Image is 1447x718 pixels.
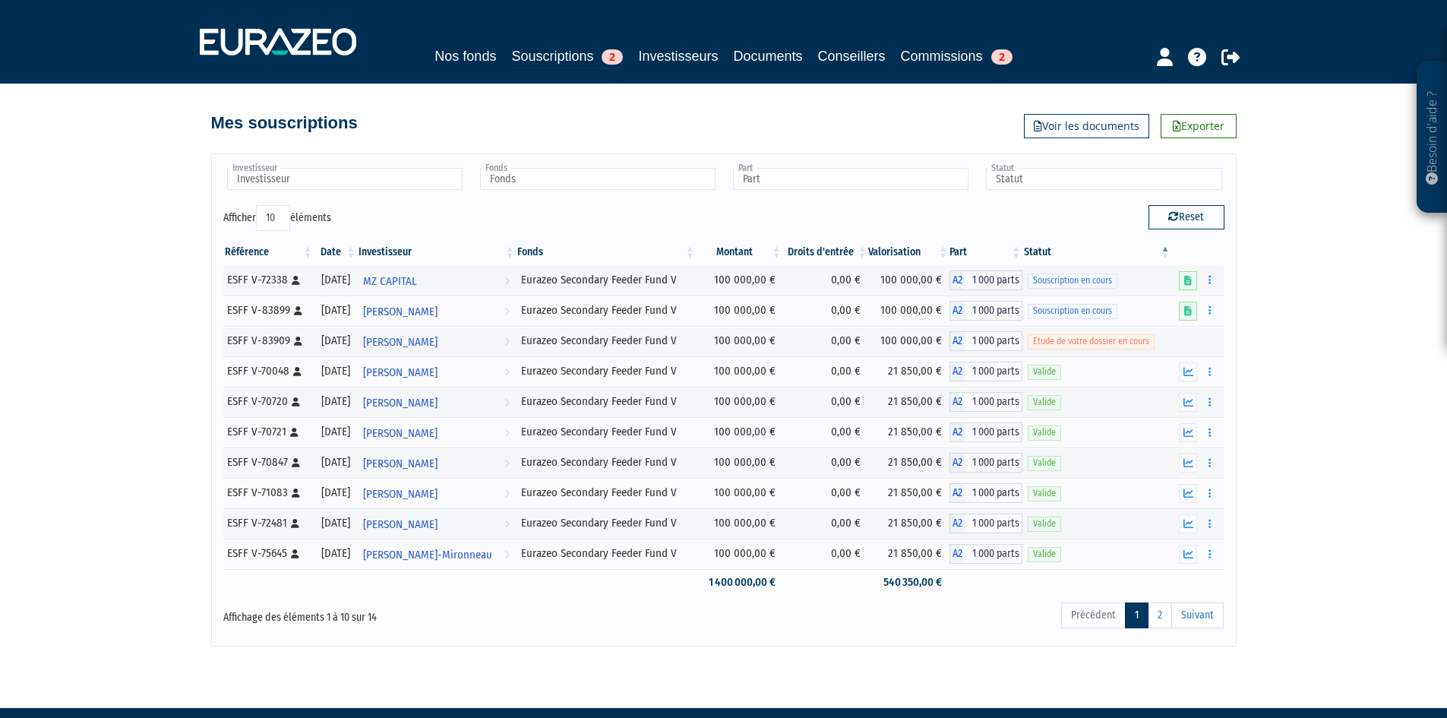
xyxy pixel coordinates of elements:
div: A2 - Eurazeo Secondary Feeder Fund V [949,544,1022,564]
div: Eurazeo Secondary Feeder Fund V [521,363,690,379]
div: ESFF V-75645 [227,546,309,561]
a: Exporter [1161,114,1237,138]
div: Eurazeo Secondary Feeder Fund V [521,302,690,318]
td: 1 400 000,00 € [697,569,783,596]
td: 100 000,00 € [697,326,783,356]
span: A2 [949,270,965,290]
td: 21 850,00 € [868,417,949,448]
div: ESFF V-70720 [227,394,309,410]
div: A2 - Eurazeo Secondary Feeder Fund V [949,392,1022,412]
i: [Français] Personne physique [292,489,300,498]
div: Eurazeo Secondary Feeder Fund V [521,424,690,440]
td: 0,00 € [783,356,869,387]
span: A2 [949,514,965,533]
td: 0,00 € [783,539,869,569]
span: Valide [1028,486,1061,501]
img: 1732889491-logotype_eurazeo_blanc_rvb.png [200,28,356,55]
span: 1 000 parts [965,483,1022,503]
th: Montant: activer pour trier la colonne par ordre croissant [697,239,783,265]
i: [Français] Personne physique [294,337,302,346]
div: ESFF V-71083 [227,485,309,501]
a: Voir les documents [1024,114,1149,138]
td: 0,00 € [783,296,869,326]
div: Eurazeo Secondary Feeder Fund V [521,485,690,501]
i: Voir l'investisseur [504,267,510,296]
span: 1 000 parts [965,544,1022,564]
span: 2 [991,49,1013,65]
div: ESFF V-72481 [227,515,309,531]
div: Affichage des éléments 1 à 10 sur 14 [223,601,627,625]
label: Afficher éléments [223,205,331,231]
td: 100 000,00 € [868,296,949,326]
i: [Français] Personne physique [292,458,300,467]
a: Documents [734,46,803,67]
td: 21 850,00 € [868,508,949,539]
span: 1 000 parts [965,392,1022,412]
span: A2 [949,544,965,564]
span: 2 [602,49,623,65]
td: 100 000,00 € [697,387,783,417]
div: A2 - Eurazeo Secondary Feeder Fund V [949,362,1022,381]
a: [PERSON_NAME] [357,326,516,356]
span: [PERSON_NAME] [363,328,438,356]
td: 21 850,00 € [868,356,949,387]
a: 2 [1148,603,1172,628]
i: Voir l'investisseur [504,359,510,387]
h4: Mes souscriptions [211,114,358,132]
span: Valide [1028,547,1061,561]
td: 0,00 € [783,478,869,508]
th: Référence : activer pour trier la colonne par ordre croissant [223,239,314,265]
td: 100 000,00 € [868,326,949,356]
i: Voir l'investisseur [504,298,510,326]
a: Souscriptions2 [511,46,623,69]
td: 100 000,00 € [697,478,783,508]
span: Souscription en cours [1028,304,1117,318]
span: 1 000 parts [965,422,1022,442]
td: 100 000,00 € [697,296,783,326]
td: 100 000,00 € [697,356,783,387]
div: Eurazeo Secondary Feeder Fund V [521,454,690,470]
td: 21 850,00 € [868,539,949,569]
td: 0,00 € [783,387,869,417]
i: Voir l'investisseur [504,450,510,478]
th: Droits d'entrée: activer pour trier la colonne par ordre croissant [783,239,869,265]
td: 0,00 € [783,417,869,448]
span: Etude de votre dossier en cours [1028,334,1155,349]
a: [PERSON_NAME] [357,356,516,387]
i: Voir l'investisseur [504,389,510,417]
a: Commissions2 [901,46,1013,67]
span: A2 [949,331,965,351]
span: 1 000 parts [965,453,1022,473]
i: [Français] Personne physique [292,397,300,406]
button: Reset [1148,205,1224,229]
td: 0,00 € [783,508,869,539]
th: Fonds: activer pour trier la colonne par ordre croissant [516,239,696,265]
a: [PERSON_NAME]-Mironneau [357,539,516,569]
a: Nos fonds [434,46,496,67]
th: Investisseur: activer pour trier la colonne par ordre croissant [357,239,516,265]
a: 1 [1125,603,1148,628]
div: [DATE] [320,424,352,440]
a: [PERSON_NAME] [357,448,516,478]
td: 21 850,00 € [868,387,949,417]
span: 1 000 parts [965,301,1022,321]
i: [Français] Personne physique [292,276,300,285]
i: [Français] Personne physique [290,428,299,437]
span: [PERSON_NAME] [363,389,438,417]
span: [PERSON_NAME] [363,450,438,478]
span: Valide [1028,365,1061,379]
div: A2 - Eurazeo Secondary Feeder Fund V [949,270,1022,290]
span: A2 [949,453,965,473]
th: Statut : activer pour trier la colonne par ordre d&eacute;croissant [1022,239,1171,265]
span: [PERSON_NAME] [363,480,438,508]
i: Voir l'investisseur [504,419,510,448]
div: ESFF V-70847 [227,454,309,470]
td: 100 000,00 € [868,265,949,296]
i: [Français] Personne physique [291,519,299,528]
th: Valorisation: activer pour trier la colonne par ordre croissant [868,239,949,265]
div: A2 - Eurazeo Secondary Feeder Fund V [949,514,1022,533]
a: Suivant [1171,603,1224,628]
div: [DATE] [320,363,352,379]
td: 100 000,00 € [697,539,783,569]
div: A2 - Eurazeo Secondary Feeder Fund V [949,422,1022,442]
